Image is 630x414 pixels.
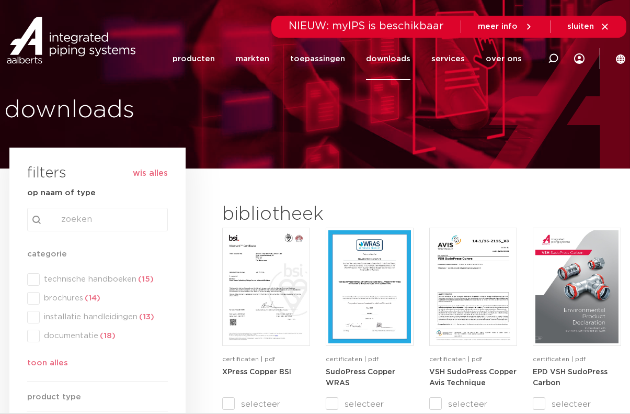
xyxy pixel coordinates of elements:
img: SudoPress_Copper_WRAS-1-pdf.jpg [328,230,411,343]
a: downloads [366,38,410,80]
a: sluiten [567,22,610,31]
span: certificaten | pdf [222,356,275,362]
a: VSH SudoPress Copper Avis Technique [429,368,517,387]
label: selecteer [429,398,517,410]
a: EPD VSH SudoPress Carbon [533,368,608,387]
a: over ons [486,38,522,80]
div: my IPS [574,38,585,80]
span: certificaten | pdf [326,356,379,362]
label: selecteer [533,398,621,410]
img: VSH_SudoPress_Copper-Avis_Technique_14-1_15-2115-1-pdf.jpg [432,230,514,343]
img: XPress_Koper_BSI-pdf.jpg [225,230,307,343]
strong: op naam of type [27,189,96,197]
label: selecteer [326,398,414,410]
h3: filters [27,161,66,186]
a: SudoPress Copper WRAS [326,368,395,387]
span: certificaten | pdf [429,356,482,362]
nav: Menu [173,38,522,80]
a: markten [236,38,269,80]
a: services [431,38,465,80]
span: NIEUW: myIPS is beschikbaar [289,21,444,31]
h1: downloads [4,94,310,127]
span: certificaten | pdf [533,356,586,362]
img: EPD-VSH-SudoPress-Carbon-1-pdf.jpg [535,230,618,343]
a: toepassingen [290,38,345,80]
label: selecteer [222,398,310,410]
a: XPress Copper BSI [222,368,291,376]
span: meer info [478,23,518,30]
span: sluiten [567,23,594,30]
a: meer info [478,22,533,31]
a: producten [173,38,215,80]
h2: bibliotheek [222,202,408,227]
